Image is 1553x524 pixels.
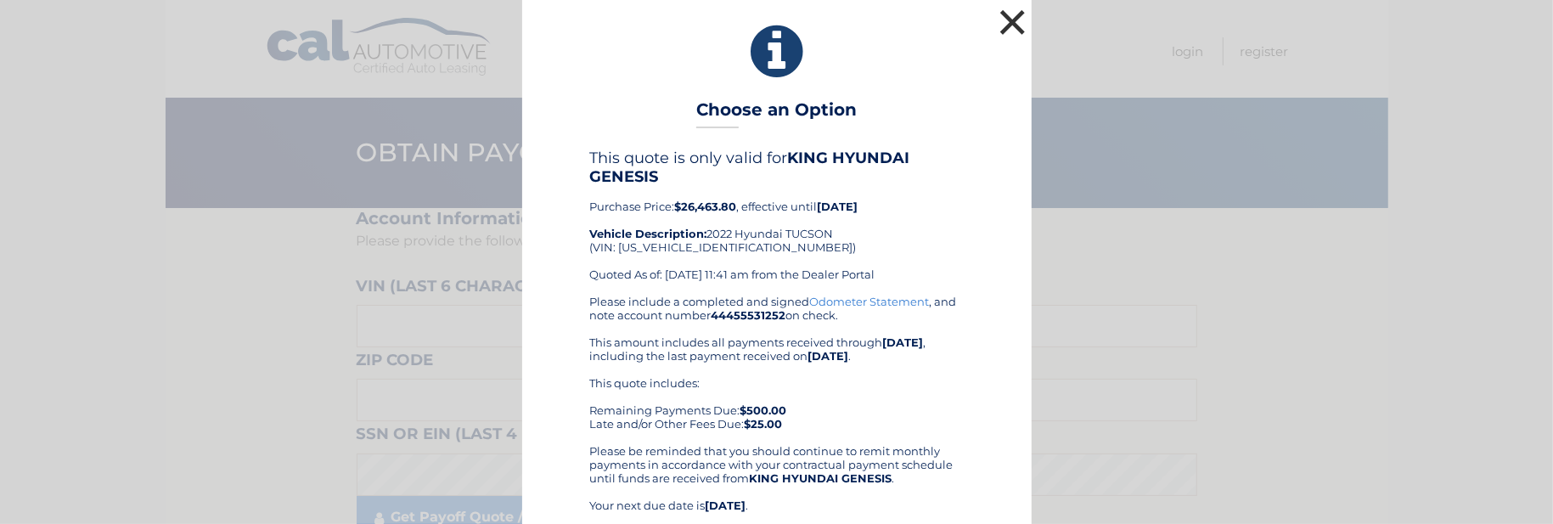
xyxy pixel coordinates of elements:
[590,149,964,186] h4: This quote is only valid for
[590,376,964,431] div: This quote includes: Remaining Payments Due: Late and/or Other Fees Due:
[808,349,849,363] b: [DATE]
[696,99,857,129] h3: Choose an Option
[675,200,737,213] b: $26,463.80
[883,335,924,349] b: [DATE]
[590,227,707,240] strong: Vehicle Description:
[712,308,786,322] b: 44455531252
[740,403,787,417] b: $500.00
[590,149,964,295] div: Purchase Price: , effective until 2022 Hyundai TUCSON (VIN: [US_VEHICLE_IDENTIFICATION_NUMBER]) Q...
[750,471,892,485] b: KING HYUNDAI GENESIS
[818,200,858,213] b: [DATE]
[706,499,746,512] b: [DATE]
[745,417,783,431] b: $25.00
[590,149,910,186] b: KING HYUNDAI GENESIS
[810,295,930,308] a: Odometer Statement
[996,5,1030,39] button: ×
